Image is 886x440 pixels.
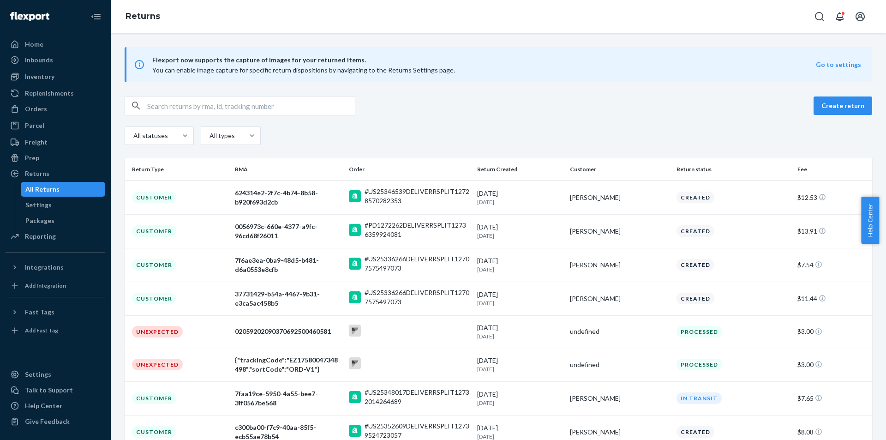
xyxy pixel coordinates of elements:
a: Reporting [6,229,105,244]
div: undefined [570,327,669,336]
div: Returns [25,169,49,178]
div: All types [210,131,233,140]
div: Unexpected [132,359,183,370]
span: You can enable image capture for specific return dispositions by navigating to the Returns Settin... [152,66,455,74]
button: Integrations [6,260,105,275]
div: Orders [25,104,47,114]
td: $3.00 [794,348,872,381]
div: Processed [676,326,722,338]
button: Open account menu [851,7,869,26]
div: [PERSON_NAME] [570,294,669,303]
a: Home [6,37,105,52]
div: Customer [132,392,176,404]
div: 02059202090370692500460581 [235,327,341,336]
div: [PERSON_NAME] [570,193,669,202]
td: $11.44 [794,282,872,315]
div: [DATE] [477,323,563,340]
th: Order [345,158,473,181]
button: Open notifications [831,7,849,26]
button: Create return [814,96,872,115]
div: [DATE] [477,223,563,240]
a: Freight [6,135,105,150]
th: Return status [673,158,794,181]
div: Help Center [25,401,62,410]
button: Close Navigation [87,7,105,26]
div: [DATE] [477,390,563,407]
div: [DATE] [477,356,563,373]
div: Inventory [25,72,54,81]
td: $7.65 [794,381,872,415]
div: #US25348017DELIVERRSPLIT12732014264689 [365,388,470,406]
div: Customer [132,192,176,203]
div: Created [676,225,714,237]
ol: breadcrumbs [118,3,168,30]
p: [DATE] [477,299,563,307]
p: [DATE] [477,399,563,407]
div: 0056973c-660e-4377-a9fc-96cd68f26011 [235,222,341,241]
button: Give Feedback [6,414,105,429]
p: [DATE] [477,365,563,373]
button: Open Search Box [810,7,829,26]
th: RMA [231,158,345,181]
p: [DATE] [477,198,563,206]
div: Created [676,426,714,438]
p: [DATE] [477,332,563,340]
div: {"trackingCode":"EZ17580047348498","sortCode":"ORD-V1"} [235,356,341,374]
input: Search returns by rma, id, tracking number [147,96,355,115]
th: Return Type [125,158,231,181]
div: In Transit [676,392,722,404]
a: Inbounds [6,53,105,67]
td: $7.54 [794,248,872,282]
div: Reporting [25,232,56,241]
div: Settings [25,370,51,379]
div: #PD1272262DELIVERRSPLIT12736359924081 [365,221,470,239]
a: All Returns [21,182,106,197]
a: Packages [21,213,106,228]
a: Prep [6,151,105,165]
a: Settings [21,198,106,212]
div: All statuses [133,131,167,140]
div: Processed [676,359,722,370]
div: Created [676,293,714,304]
div: Settings [25,200,52,210]
a: Returns [6,166,105,181]
div: [PERSON_NAME] [570,428,669,437]
a: Talk to Support [6,383,105,398]
div: Fast Tags [25,307,54,317]
div: All Returns [25,185,60,194]
div: Integrations [25,263,64,272]
div: [DATE] [477,189,563,206]
td: $13.91 [794,214,872,248]
a: Returns [126,11,160,21]
div: 37731429-b54a-4467-9b31-e3ca5ac458b5 [235,289,341,308]
div: Customer [132,426,176,438]
th: Customer [566,158,673,181]
a: Parcel [6,118,105,133]
div: 624314e2-2f7c-4b74-8b58-b920f693d2cb [235,188,341,207]
a: Add Fast Tag [6,323,105,338]
th: Fee [794,158,872,181]
div: [DATE] [477,256,563,273]
button: Help Center [861,197,879,244]
div: 7f6ae3ea-0ba9-48d5-b481-d6a0553e8cfb [235,256,341,274]
div: Unexpected [132,326,183,338]
div: Add Integration [25,282,66,289]
div: #US25336266DELIVERRSPLIT12707575497073 [365,254,470,273]
button: Go to settings [816,60,861,69]
div: [PERSON_NAME] [570,260,669,270]
img: Flexport logo [10,12,49,21]
div: Created [676,192,714,203]
div: Packages [25,216,54,225]
div: Customer [132,225,176,237]
div: [PERSON_NAME] [570,227,669,236]
a: Settings [6,367,105,382]
div: 7faa19ce-5950-4a55-bee7-3ff0567be568 [235,389,341,408]
a: Help Center [6,398,105,413]
span: Flexport now supports the capture of images for your returned items. [152,54,816,66]
td: $12.53 [794,181,872,214]
div: undefined [570,360,669,369]
div: Home [25,40,43,49]
th: Return Created [473,158,566,181]
div: Parcel [25,121,44,130]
